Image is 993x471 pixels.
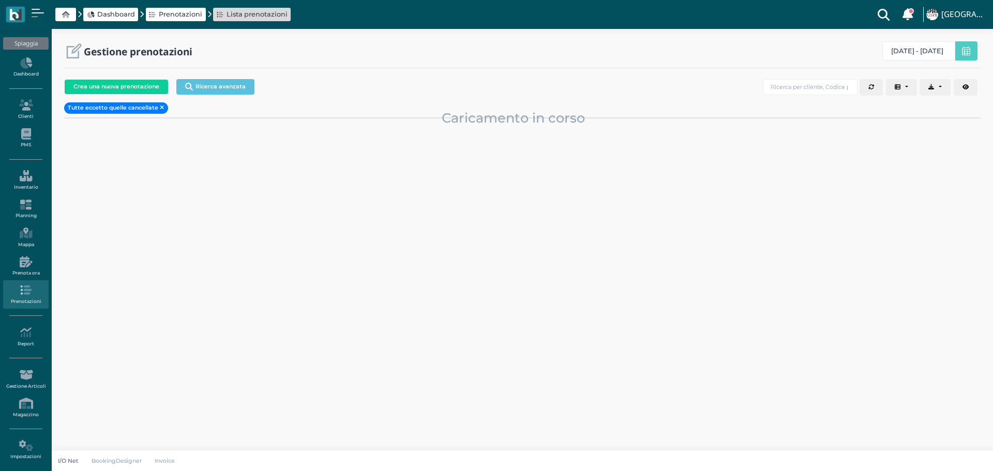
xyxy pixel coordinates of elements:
[149,9,202,19] a: Prenotazioni
[227,9,288,19] span: Lista prenotazioni
[3,393,48,422] a: Magazzino
[3,365,48,393] a: Gestione Articoli
[148,457,182,465] a: Invoice
[68,104,158,112] span: Tutte eccetto quelle cancellate
[3,252,48,280] a: Prenota ora
[3,195,48,223] a: Planning
[3,436,48,464] a: Impostazioni
[159,9,202,19] span: Prenotazioni
[3,323,48,351] a: Report
[954,79,977,96] button: Toggle custom view
[176,79,254,95] button: Ricerca avanzata
[3,223,48,252] a: Mappa
[442,108,585,128] span: Caricamento in corso
[3,53,48,82] a: Dashboard
[97,9,135,19] span: Dashboard
[3,166,48,194] a: Inventario
[926,9,938,20] img: ...
[65,80,168,94] button: Crea una nuova prenotazione
[941,10,987,19] h4: [GEOGRAPHIC_DATA]
[64,102,168,114] button: Tutte eccetto quelle cancellate
[920,79,951,96] button: Export
[217,9,288,19] a: Lista prenotazioni
[925,2,987,27] a: ... [GEOGRAPHIC_DATA]
[860,79,883,96] button: Aggiorna
[3,95,48,124] a: Clienti
[891,47,943,55] span: [DATE] - [DATE]
[886,79,920,96] div: Colonne
[3,37,48,50] div: Spiaggia
[3,124,48,153] a: PMS
[87,9,135,19] a: Dashboard
[58,80,168,98] a: Crea una nuova prenotazione
[9,9,21,21] img: logo
[58,457,79,465] p: I/O Net
[920,439,984,462] iframe: Help widget launcher
[84,46,192,57] h2: Gestione prenotazioni
[763,79,857,95] input: Ricerca per cliente, Codice prenotazione est. o software esterno
[85,457,148,465] a: BookingDesigner
[886,79,917,96] button: Columns
[3,280,48,309] a: Prenotazioni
